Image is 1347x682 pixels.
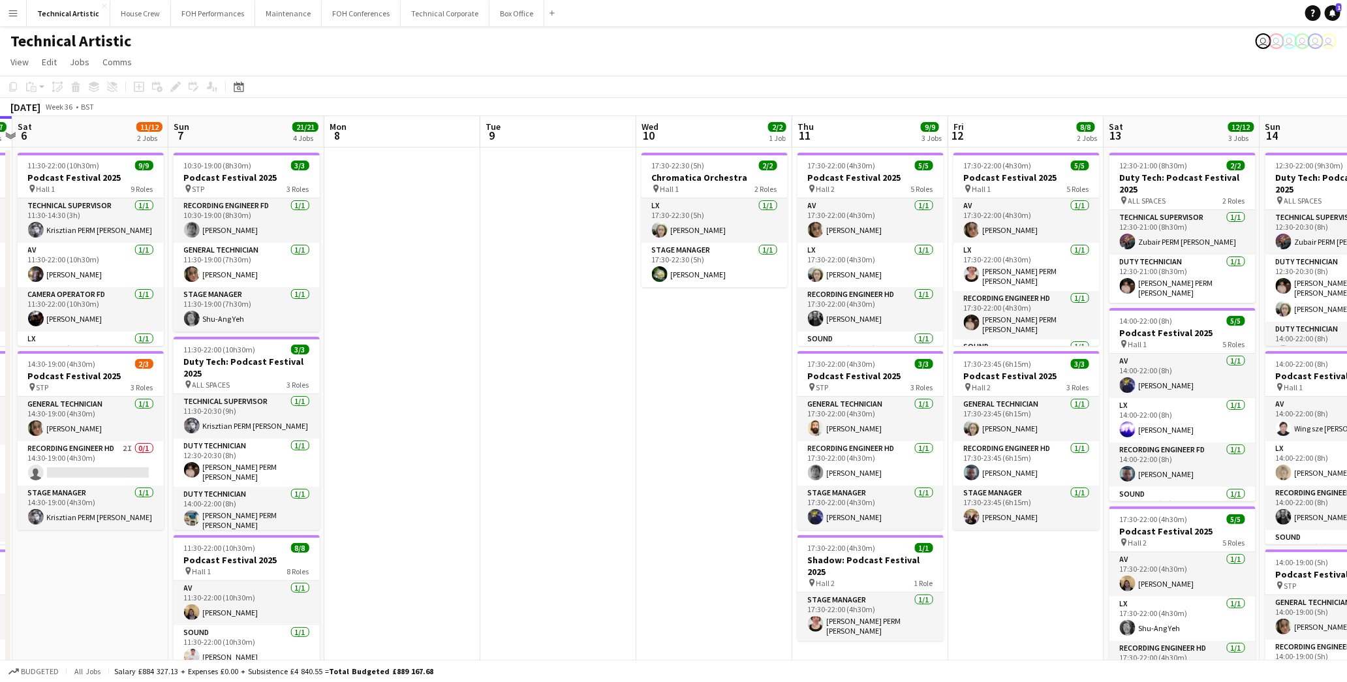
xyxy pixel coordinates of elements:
[10,31,131,51] h1: Technical Artistic
[43,102,76,112] span: Week 36
[1282,33,1297,49] app-user-avatar: Abby Hubbard
[1295,33,1310,49] app-user-avatar: Liveforce Admin
[70,56,89,68] span: Jobs
[1256,33,1271,49] app-user-avatar: Sally PERM Pochciol
[102,56,132,68] span: Comms
[81,102,94,112] div: BST
[72,666,103,676] span: All jobs
[10,101,40,114] div: [DATE]
[37,54,62,70] a: Edit
[27,1,110,26] button: Technical Artistic
[5,54,34,70] a: View
[65,54,95,70] a: Jobs
[10,56,29,68] span: View
[171,1,255,26] button: FOH Performances
[1325,5,1340,21] a: 1
[110,1,171,26] button: House Crew
[7,664,61,679] button: Budgeted
[1336,3,1342,12] span: 1
[1269,33,1284,49] app-user-avatar: Visitor Services
[401,1,489,26] button: Technical Corporate
[1308,33,1324,49] app-user-avatar: Liveforce Admin
[329,666,433,676] span: Total Budgeted £889 167.68
[42,56,57,68] span: Edit
[114,666,433,676] div: Salary £884 327.13 + Expenses £0.00 + Subsistence £4 840.55 =
[1321,33,1337,49] app-user-avatar: Nathan PERM Birdsall
[322,1,401,26] button: FOH Conferences
[489,1,544,26] button: Box Office
[255,1,322,26] button: Maintenance
[97,54,137,70] a: Comms
[21,667,59,676] span: Budgeted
